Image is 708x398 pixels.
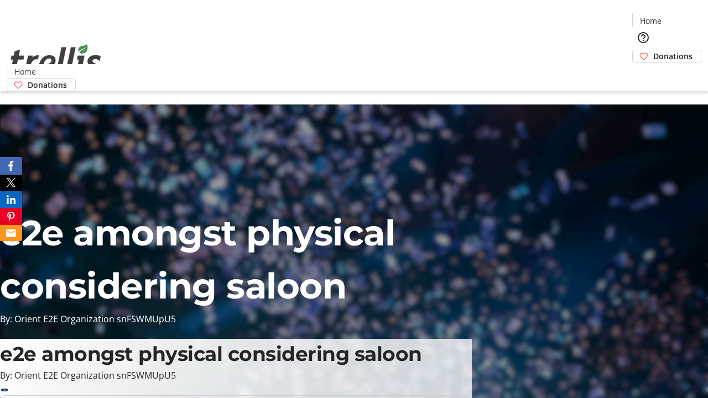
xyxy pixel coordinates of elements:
a: Donations [7,78,76,91]
span: Donations [28,79,67,91]
img: Orient E2E Organization snFSWMUpU5's Logo [7,32,105,87]
a: Home [7,66,43,77]
span: Home [14,66,36,77]
a: Donations [632,50,701,62]
button: Help [632,27,654,49]
span: Donations [653,50,693,62]
button: Cart [632,62,654,85]
a: Home [633,15,668,27]
span: Home [640,15,662,27]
